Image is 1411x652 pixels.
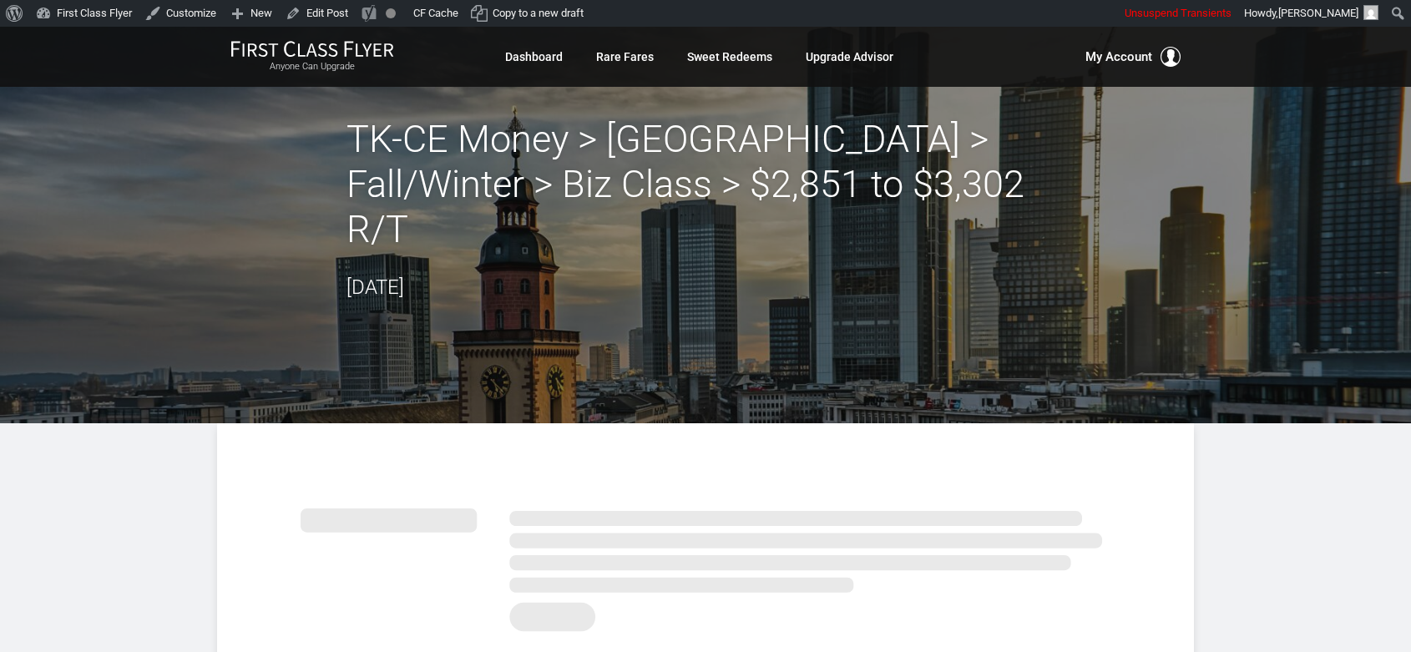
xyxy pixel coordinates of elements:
a: Upgrade Advisor [806,42,893,72]
h2: TK-CE Money > [GEOGRAPHIC_DATA] > Fall/Winter > Biz Class > $2,851 to $3,302 R/T [346,117,1065,252]
img: First Class Flyer [230,40,394,58]
span: [PERSON_NAME] [1278,7,1358,19]
time: [DATE] [346,275,404,299]
span: My Account [1085,47,1152,67]
small: Anyone Can Upgrade [230,61,394,73]
a: Rare Fares [596,42,654,72]
img: summary.svg [301,490,1110,641]
span: Unsuspend Transients [1125,7,1231,19]
a: First Class FlyerAnyone Can Upgrade [230,40,394,73]
a: Dashboard [505,42,563,72]
a: Sweet Redeems [687,42,772,72]
button: My Account [1085,47,1181,67]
